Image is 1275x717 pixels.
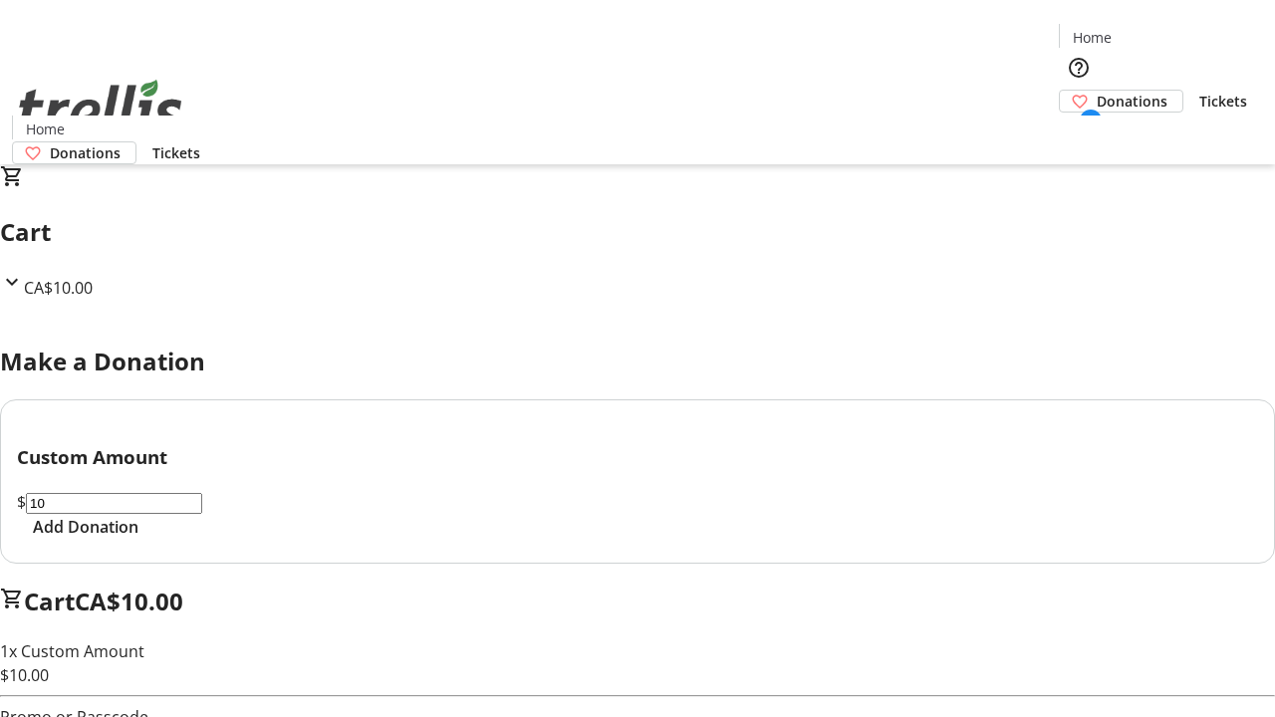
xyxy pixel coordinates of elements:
[12,58,189,157] img: Orient E2E Organization RHEd66kvN3's Logo
[17,443,1258,471] h3: Custom Amount
[33,515,138,539] span: Add Donation
[1059,90,1183,113] a: Donations
[50,142,121,163] span: Donations
[1183,91,1263,112] a: Tickets
[136,142,216,163] a: Tickets
[1073,27,1112,48] span: Home
[12,141,136,164] a: Donations
[24,277,93,299] span: CA$10.00
[13,119,77,139] a: Home
[1097,91,1167,112] span: Donations
[26,493,202,514] input: Donation Amount
[152,142,200,163] span: Tickets
[1059,113,1099,152] button: Cart
[1060,27,1124,48] a: Home
[1199,91,1247,112] span: Tickets
[17,491,26,513] span: $
[17,515,154,539] button: Add Donation
[1059,48,1099,88] button: Help
[26,119,65,139] span: Home
[75,585,183,617] span: CA$10.00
